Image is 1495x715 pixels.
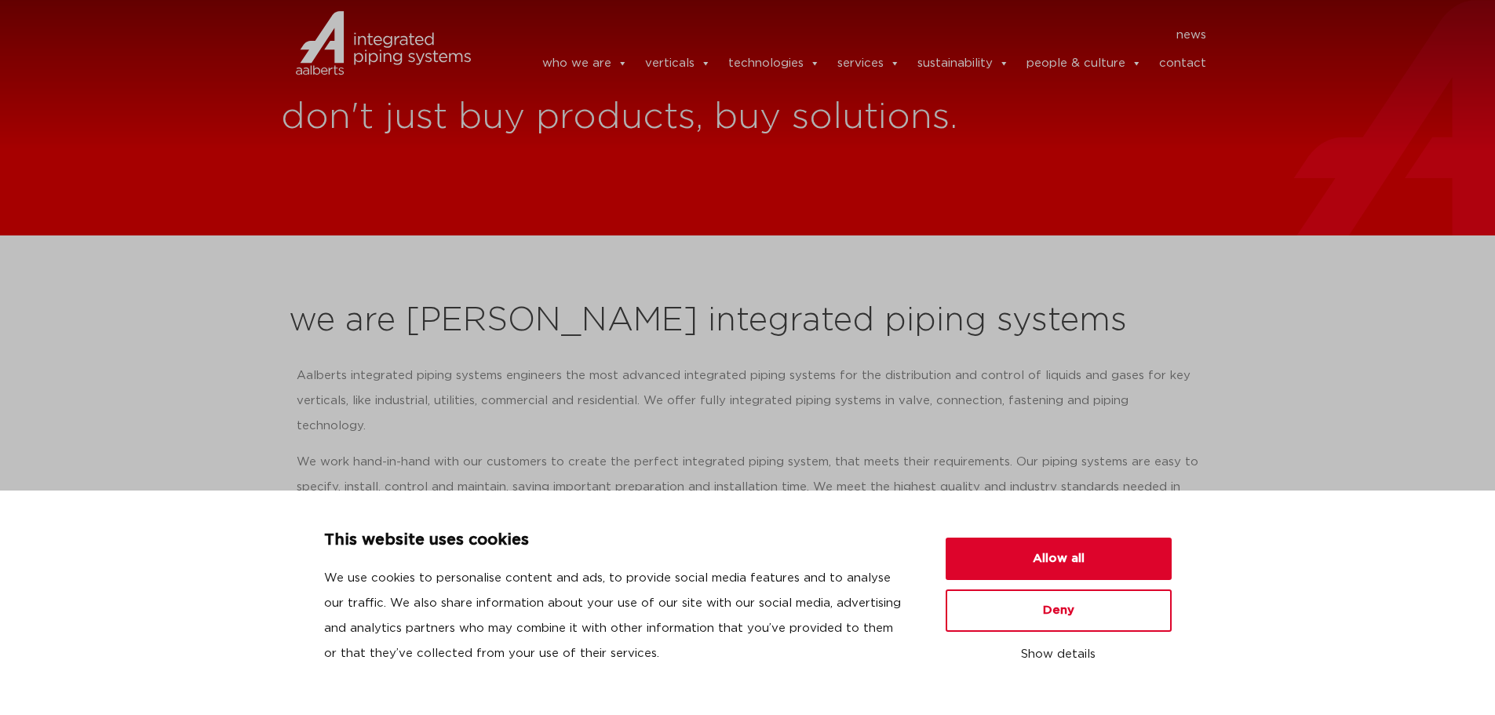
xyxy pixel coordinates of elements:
p: This website uses cookies [324,528,908,553]
a: news [1176,23,1206,48]
a: who we are [542,48,628,79]
p: We work hand-in-hand with our customers to create the perfect integrated piping system, that meet... [297,450,1199,525]
p: Aalberts integrated piping systems engineers the most advanced integrated piping systems for the ... [297,363,1199,439]
button: Deny [946,589,1172,632]
a: people & culture [1026,48,1142,79]
a: technologies [728,48,820,79]
a: sustainability [917,48,1009,79]
a: contact [1159,48,1206,79]
button: Allow all [946,538,1172,580]
a: services [837,48,900,79]
a: verticals [645,48,711,79]
nav: Menu [494,23,1207,48]
h2: we are [PERSON_NAME] integrated piping systems [289,302,1207,340]
button: Show details [946,641,1172,668]
p: We use cookies to personalise content and ads, to provide social media features and to analyse ou... [324,566,908,666]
